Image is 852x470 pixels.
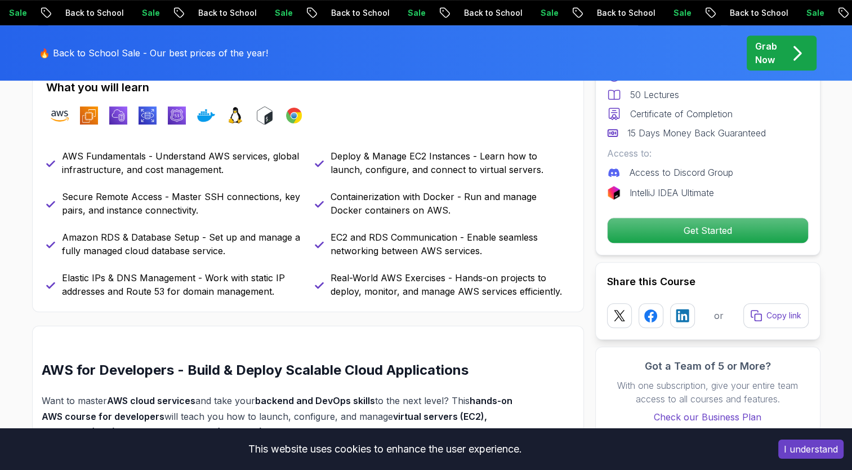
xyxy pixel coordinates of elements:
p: Containerization with Docker - Run and manage Docker containers on AWS. [331,190,570,217]
img: chrome logo [285,107,303,125]
strong: deploying real-world applications [306,427,455,438]
button: Get Started [607,218,809,243]
p: Grab Now [755,39,777,66]
p: Sale [102,7,138,19]
p: Back to School [25,7,102,19]
img: aws logo [51,107,69,125]
p: IntelliJ IDEA Ultimate [630,186,714,199]
p: Access to Discord Group [630,166,733,179]
img: jetbrains logo [607,186,621,199]
p: Sale [235,7,271,19]
p: Amazon RDS & Database Setup - Set up and manage a fully managed cloud database service. [62,230,301,258]
img: docker logo [197,107,215,125]
p: Access to: [607,147,809,160]
p: Deploy & Manage EC2 Instances - Learn how to launch, configure, and connect to virtual servers. [331,149,570,176]
p: Sale [634,7,670,19]
button: Copy link [743,303,809,328]
p: Copy link [766,310,801,321]
p: Sale [368,7,404,19]
p: Get Started [608,218,808,243]
h2: What you will learn [46,79,570,95]
p: AWS Fundamentals - Understand AWS services, global infrastructure, and cost management. [62,149,301,176]
p: Secure Remote Access - Master SSH connections, key pairs, and instance connectivity. [62,190,301,217]
p: Real-World AWS Exercises - Hands-on projects to deploy, monitor, and manage AWS services efficien... [331,271,570,298]
a: Check our Business Plan [607,410,809,424]
strong: backend and DevOps skills [255,395,375,406]
p: or [714,309,724,322]
p: Sale [766,7,802,19]
p: 50 Lectures [630,88,679,101]
p: Back to School [557,7,634,19]
div: This website uses cookies to enhance the user experience. [8,437,761,462]
h2: AWS for Developers - Build & Deploy Scalable Cloud Applications [42,361,521,379]
img: vpc logo [109,107,127,125]
p: Back to School [158,7,235,19]
img: linux logo [226,107,244,125]
h3: Got a Team of 5 or More? [607,358,809,374]
img: route53 logo [168,107,186,125]
img: rds logo [139,107,157,125]
p: EC2 and RDS Communication - Enable seamless networking between AWS services. [331,230,570,258]
strong: AWS cloud services [107,395,195,406]
p: 🔥 Back to School Sale - Our best prices of the year! [39,46,268,60]
p: With one subscription, give your entire team access to all courses and features. [607,379,809,406]
p: Want to master and take your to the next level? This will teach you how to launch, configure, and... [42,393,521,456]
img: ec2 logo [80,107,98,125]
button: Accept cookies [778,440,844,459]
p: Elastic IPs & DNS Management - Work with static IP addresses and Route 53 for domain management. [62,271,301,298]
p: Back to School [690,7,766,19]
p: 15 Days Money Back Guaranteed [627,126,766,140]
p: Sale [501,7,537,19]
p: Back to School [424,7,501,19]
img: bash logo [256,107,274,125]
h2: Share this Course [607,274,809,290]
p: Certificate of Completion [630,107,733,121]
p: Back to School [291,7,368,19]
